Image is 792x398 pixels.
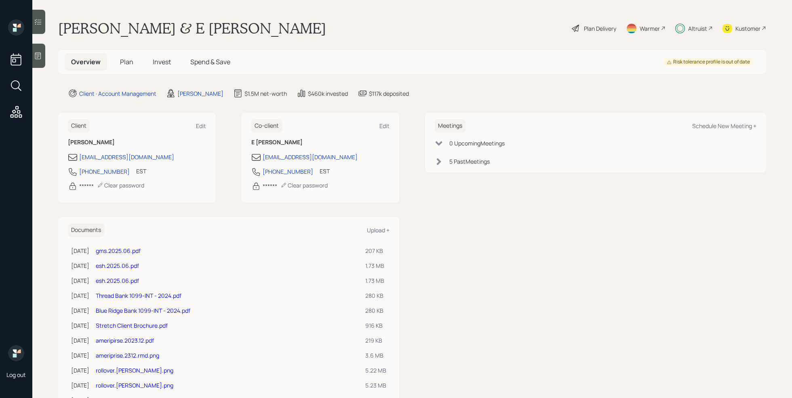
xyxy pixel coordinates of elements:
[96,307,190,314] a: Blue Ridge Bank 1099-INT - 2024.pdf
[365,291,386,300] div: 280 KB
[153,57,171,66] span: Invest
[71,351,89,360] div: [DATE]
[79,153,174,161] div: [EMAIL_ADDRESS][DOMAIN_NAME]
[369,89,409,98] div: $117k deposited
[308,89,348,98] div: $460k invested
[71,336,89,345] div: [DATE]
[71,276,89,285] div: [DATE]
[365,381,386,390] div: 5.23 MB
[640,24,660,33] div: Warmer
[96,262,139,270] a: esh.2025.06.pdf
[97,181,144,189] div: Clear password
[71,321,89,330] div: [DATE]
[6,371,26,379] div: Log out
[449,157,490,166] div: 5 Past Meeting s
[196,122,206,130] div: Edit
[71,381,89,390] div: [DATE]
[365,306,386,315] div: 280 KB
[71,366,89,375] div: [DATE]
[365,336,386,345] div: 219 KB
[365,276,386,285] div: 1.73 MB
[584,24,616,33] div: Plan Delivery
[251,119,282,133] h6: Co-client
[96,277,139,284] a: esh.2025.06.pdf
[667,59,750,65] div: Risk tolerance profile is out of date
[735,24,760,33] div: Kustomer
[449,139,505,147] div: 0 Upcoming Meeting s
[71,291,89,300] div: [DATE]
[320,167,330,175] div: EST
[120,57,133,66] span: Plan
[96,247,141,255] a: gms.2025.06.pdf
[692,122,756,130] div: Schedule New Meeting +
[365,366,386,375] div: 5.22 MB
[280,181,328,189] div: Clear password
[96,381,173,389] a: rollover.[PERSON_NAME].png
[379,122,390,130] div: Edit
[251,139,390,146] h6: E [PERSON_NAME]
[190,57,230,66] span: Spend & Save
[367,226,390,234] div: Upload +
[71,261,89,270] div: [DATE]
[71,306,89,315] div: [DATE]
[96,322,168,329] a: Stretch Client Brochure.pdf
[435,119,466,133] h6: Meetings
[79,167,130,176] div: [PHONE_NUMBER]
[177,89,223,98] div: [PERSON_NAME]
[68,119,90,133] h6: Client
[244,89,287,98] div: $1.5M net-worth
[96,292,181,299] a: Thread Bank 1099-INT - 2024.pdf
[365,351,386,360] div: 3.6 MB
[96,352,159,359] a: ameriprise.2312.rmd.png
[263,167,313,176] div: [PHONE_NUMBER]
[96,366,173,374] a: rollover.[PERSON_NAME].png
[688,24,707,33] div: Altruist
[68,223,104,237] h6: Documents
[365,246,386,255] div: 207 KB
[136,167,146,175] div: EST
[96,337,154,344] a: ameripirse.2023.12.pdf
[365,321,386,330] div: 916 KB
[71,246,89,255] div: [DATE]
[71,57,101,66] span: Overview
[263,153,358,161] div: [EMAIL_ADDRESS][DOMAIN_NAME]
[79,89,156,98] div: Client · Account Management
[58,19,326,37] h1: [PERSON_NAME] & E [PERSON_NAME]
[365,261,386,270] div: 1.73 MB
[68,139,206,146] h6: [PERSON_NAME]
[8,345,24,361] img: retirable_logo.png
